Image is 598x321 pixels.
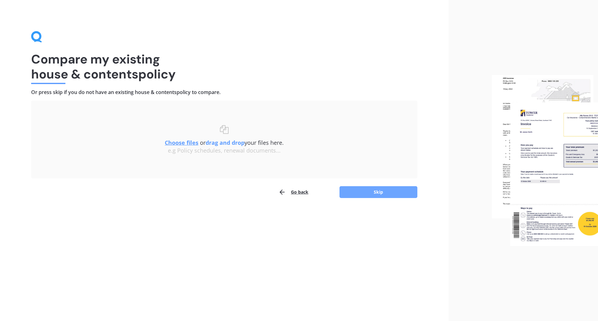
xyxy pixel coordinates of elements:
[31,52,417,82] h1: Compare my existing house & contents policy
[31,89,417,96] h4: Or press skip if you do not have an existing house & contents policy to compare.
[165,139,284,146] span: or your files here.
[278,186,308,198] button: Go back
[206,139,244,146] b: drag and drop
[165,139,198,146] u: Choose files
[339,186,417,198] button: Skip
[44,147,405,154] div: e.g Policy schedules, renewal documents...
[492,75,598,246] img: files.webp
